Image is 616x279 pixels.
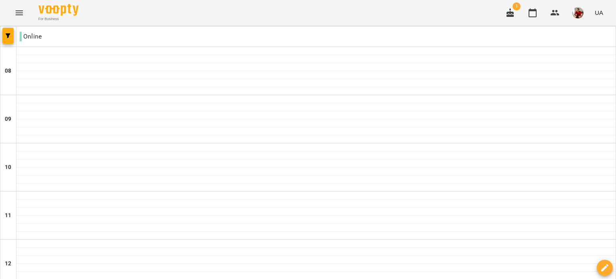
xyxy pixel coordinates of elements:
h6: 09 [5,115,11,124]
button: Menu [10,3,29,22]
img: 2f467ba34f6bcc94da8486c15015e9d3.jpg [572,7,584,18]
button: UA [592,5,606,20]
span: 1 [513,2,521,10]
h6: 11 [5,211,11,220]
h6: 08 [5,67,11,75]
h6: 12 [5,259,11,268]
p: Online [20,32,42,41]
h6: 10 [5,163,11,172]
img: Voopty Logo [38,4,79,16]
span: UA [595,8,603,17]
span: For Business [38,16,79,22]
